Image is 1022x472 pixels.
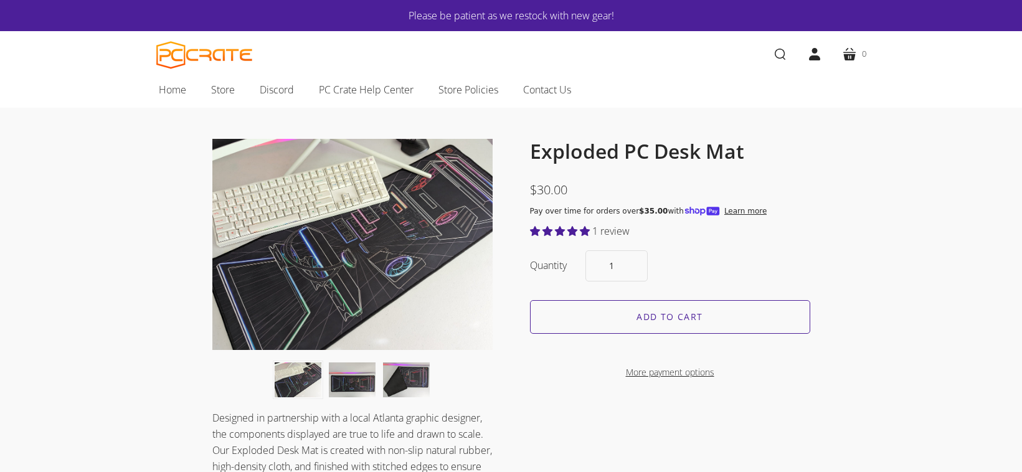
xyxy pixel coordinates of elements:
[159,82,186,98] span: Home
[319,82,414,98] span: PC Crate Help Center
[832,37,876,72] a: 0
[329,362,376,397] button: Desk mat with exploded PC art thumbnail
[523,82,571,98] span: Contact Us
[511,77,584,103] a: Contact Us
[530,300,810,334] input: Add to cart
[530,257,567,273] label: Quantity
[194,7,829,24] a: Please be patient as we restock with new gear!
[530,139,810,164] h1: Exploded PC Desk Mat
[530,181,567,198] span: $30.00
[383,362,430,397] button: Image of folded desk mat thumbnail
[138,77,885,108] nav: Main navigation
[438,82,498,98] span: Store Policies
[260,82,294,98] span: Discord
[156,41,253,69] a: PC CRATE
[212,139,493,350] img: Desk mat on desk with keyboard, monitor, and mouse.
[199,77,247,103] a: Store
[146,77,199,103] a: Home
[275,362,321,397] button: Desk mat on desk with keyboard, monitor, and mouse. thumbnail
[530,366,810,380] a: More payment options
[247,77,306,103] a: Discord
[426,77,511,103] a: Store Policies
[306,77,426,103] a: PC Crate Help Center
[530,224,592,238] span: 5.00 stars
[211,82,235,98] span: Store
[862,47,866,60] span: 0
[592,224,630,238] span: 1 review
